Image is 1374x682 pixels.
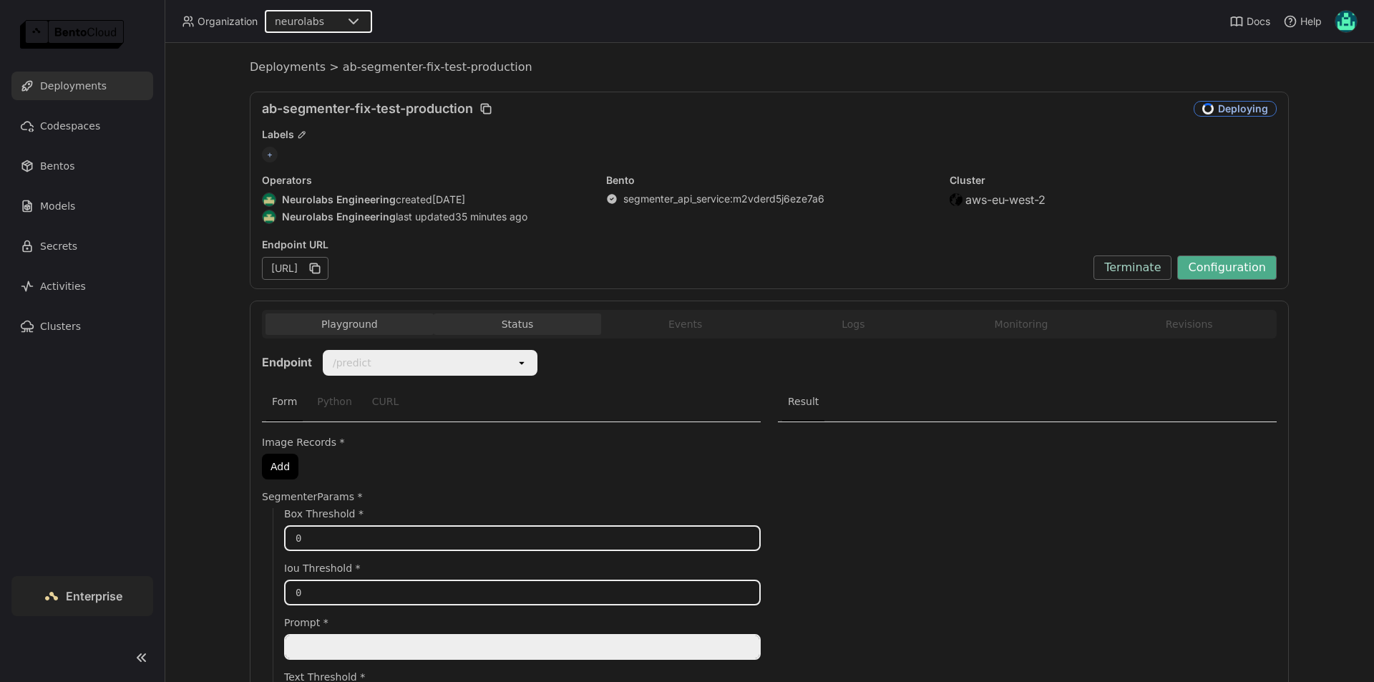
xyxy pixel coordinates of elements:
[11,232,153,260] a: Secrets
[40,157,74,175] span: Bentos
[262,101,473,117] span: ab-segmenter-fix-test-production
[66,589,122,603] span: Enterprise
[40,238,77,255] span: Secrets
[1335,11,1357,32] img: Calin Cojocaru
[1177,255,1277,280] button: Configuration
[11,72,153,100] a: Deployments
[284,508,761,520] label: Box Threshold *
[266,383,303,422] div: Form
[965,193,1046,207] span: aws-eu-west-2
[1194,101,1277,117] div: Deploying
[1229,14,1270,29] a: Docs
[1283,14,1322,29] div: Help
[250,60,326,74] span: Deployments
[434,313,602,335] button: Status
[284,617,761,628] label: Prompt *
[263,193,276,206] img: Neurolabs Engineering
[950,174,1277,187] div: Cluster
[263,210,276,223] img: Neurolabs Engineering
[262,147,278,162] span: +
[11,272,153,301] a: Activities
[366,383,405,422] div: CURL
[275,14,324,29] div: neurolabs
[262,193,589,207] div: created
[20,20,124,49] img: logo
[11,192,153,220] a: Models
[1202,103,1214,115] i: loading
[11,112,153,140] a: Codespaces
[262,437,761,448] label: Image Records *
[455,210,527,223] span: 35 minutes ago
[782,383,824,422] div: Result
[11,576,153,616] a: Enterprise
[262,128,1277,141] div: Labels
[842,318,864,331] span: Logs
[262,174,589,187] div: Operators
[265,313,434,335] button: Playground
[1093,255,1171,280] button: Terminate
[262,355,312,369] strong: Endpoint
[1105,313,1273,335] button: Revisions
[601,313,769,335] button: Events
[623,193,824,205] a: segmenter_api_service:m2vderd5j6eze7a6
[373,356,374,370] input: Selected /predict.
[1247,15,1270,28] span: Docs
[40,318,81,335] span: Clusters
[262,238,1086,251] div: Endpoint URL
[40,77,107,94] span: Deployments
[11,312,153,341] a: Clusters
[606,174,933,187] div: Bento
[262,454,298,479] button: Add
[11,152,153,180] a: Bentos
[198,15,258,28] span: Organization
[326,60,343,74] span: >
[937,313,1106,335] button: Monitoring
[333,356,371,370] div: /predict
[311,383,358,422] div: Python
[262,257,328,280] div: [URL]
[343,60,532,74] span: ab-segmenter-fix-test-production
[282,210,396,223] strong: Neurolabs Engineering
[432,193,465,206] span: [DATE]
[40,117,100,135] span: Codespaces
[250,60,1289,74] nav: Breadcrumbs navigation
[516,357,527,369] svg: open
[1300,15,1322,28] span: Help
[40,278,86,295] span: Activities
[262,491,761,502] label: SegmenterParams *
[262,210,589,224] div: last updated
[40,198,75,215] span: Models
[284,562,761,574] label: Iou Threshold *
[282,193,396,206] strong: Neurolabs Engineering
[326,15,327,29] input: Selected neurolabs.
